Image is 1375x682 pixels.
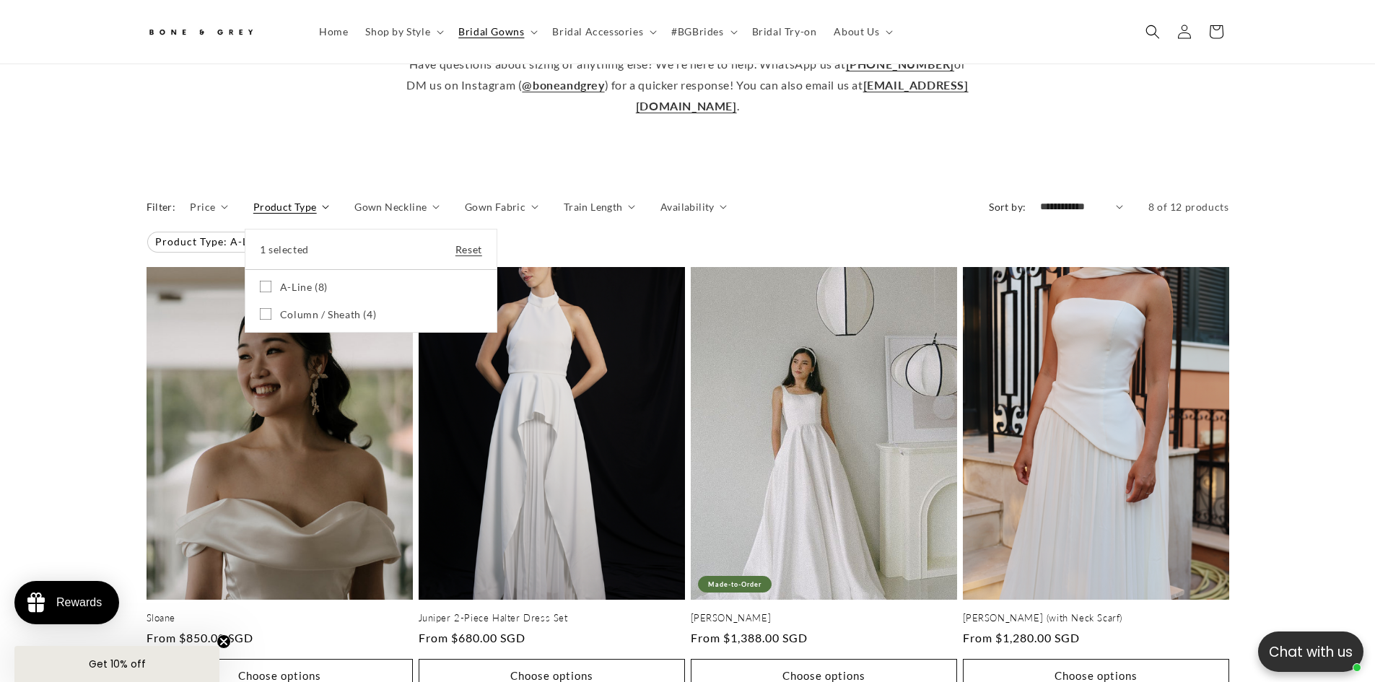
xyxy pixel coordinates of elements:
[147,20,255,44] img: Bone and Grey Bridal
[752,25,817,38] span: Bridal Try-on
[671,25,723,38] span: #BGBrides
[141,14,296,49] a: Bone and Grey Bridal
[56,596,102,609] div: Rewards
[280,281,328,294] span: A-Line (8)
[357,17,450,47] summary: Shop by Style
[1137,16,1169,48] summary: Search
[14,646,219,682] div: Get 10% offClose teaser
[89,657,146,671] span: Get 10% off
[825,17,899,47] summary: About Us
[663,17,743,47] summary: #BGBrides
[319,25,348,38] span: Home
[834,25,879,38] span: About Us
[455,240,482,258] a: Reset
[458,25,524,38] span: Bridal Gowns
[1258,642,1363,663] p: Chat with us
[544,17,663,47] summary: Bridal Accessories
[365,25,430,38] span: Shop by Style
[260,240,309,258] span: 1 selected
[217,634,231,649] button: Close teaser
[552,25,643,38] span: Bridal Accessories
[310,17,357,47] a: Home
[743,17,826,47] a: Bridal Try-on
[1258,631,1363,672] button: Open chatbox
[280,308,376,321] span: Column / Sheath (4)
[253,199,329,214] summary: Product Type (1 selected)
[450,17,544,47] summary: Bridal Gowns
